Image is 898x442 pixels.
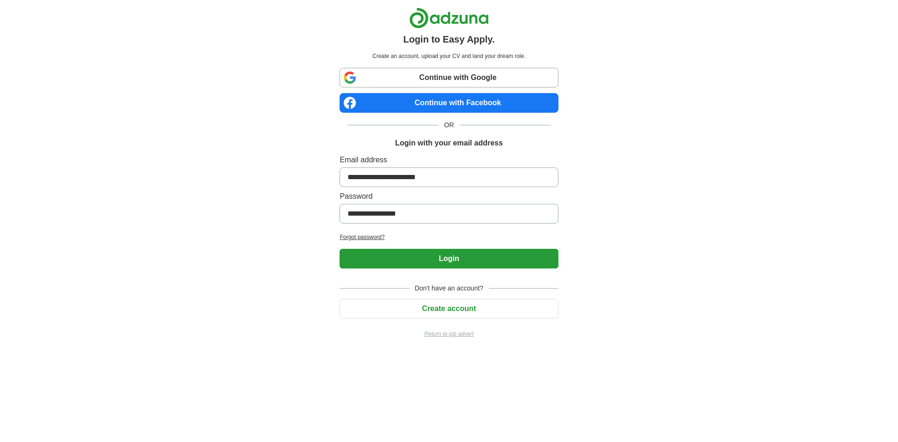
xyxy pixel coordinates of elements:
span: Don't have an account? [409,283,489,293]
button: Login [340,249,558,268]
span: OR [439,120,460,130]
a: Return to job advert [340,330,558,338]
h1: Login to Easy Apply. [403,32,495,46]
button: Create account [340,299,558,319]
p: Create an account, upload your CV and land your dream role. [341,52,556,60]
img: Adzuna logo [409,7,489,29]
h1: Login with your email address [395,138,503,149]
a: Continue with Google [340,68,558,87]
a: Create account [340,304,558,312]
label: Email address [340,154,558,166]
label: Password [340,191,558,202]
a: Forgot password? [340,233,558,241]
a: Continue with Facebook [340,93,558,113]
